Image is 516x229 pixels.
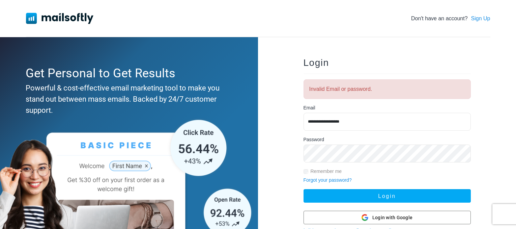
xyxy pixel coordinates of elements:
label: Email [304,104,315,111]
img: Mailsoftly [26,13,93,24]
div: Don't have an account? [411,15,490,23]
span: Login with Google [372,214,412,221]
a: Forgot your password? [304,177,352,183]
button: Login [304,189,471,203]
div: Powerful & cost-effective email marketing tool to make you stand out between mass emails. Backed ... [26,82,229,116]
button: Login with Google [304,211,471,224]
label: Remember me [311,168,342,175]
label: Password [304,136,324,143]
span: Login [304,57,329,68]
div: Get Personal to Get Results [26,64,229,82]
a: Sign Up [471,15,490,23]
div: Invalid Email or password. [304,79,471,99]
